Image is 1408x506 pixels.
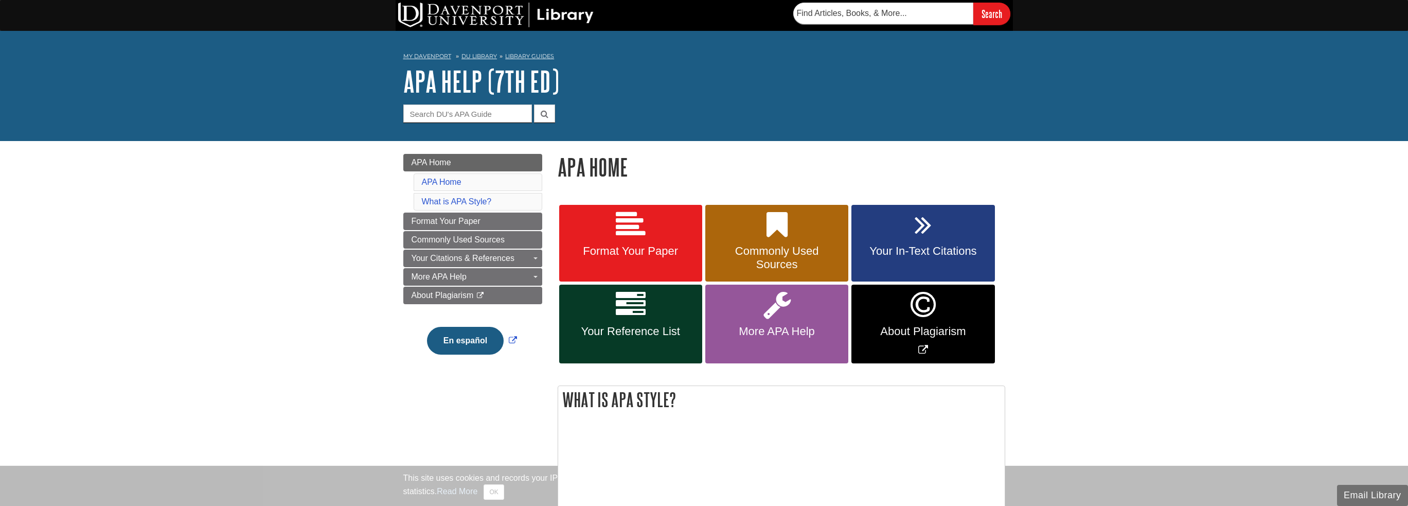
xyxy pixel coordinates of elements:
a: Commonly Used Sources [403,231,542,249]
input: Find Articles, Books, & More... [793,3,973,24]
span: More APA Help [412,272,467,281]
a: Read More [437,487,477,496]
button: Close [484,484,504,500]
a: What is APA Style? [422,197,492,206]
span: Your Citations & References [412,254,514,263]
a: APA Help (7th Ed) [403,65,559,97]
h1: APA Home [558,154,1005,180]
button: Email Library [1337,485,1408,506]
span: About Plagiarism [859,325,987,338]
a: Library Guides [505,53,554,60]
input: Search [973,3,1010,25]
nav: breadcrumb [403,49,1005,66]
a: More APA Help [403,268,542,286]
span: Commonly Used Sources [713,245,841,271]
a: Format Your Paper [403,213,542,230]
span: More APA Help [713,325,841,338]
h2: What is APA Style? [558,386,1005,413]
input: Search DU's APA Guide [403,104,532,123]
a: About Plagiarism [403,287,542,304]
a: My Davenport [403,52,451,61]
span: Format Your Paper [567,245,694,258]
span: Commonly Used Sources [412,235,505,244]
span: Your In-Text Citations [859,245,987,258]
a: APA Home [403,154,542,171]
a: Your Reference List [559,285,702,363]
span: APA Home [412,158,451,167]
span: Format Your Paper [412,217,480,225]
a: Format Your Paper [559,205,702,282]
i: This link opens in a new window [476,292,485,299]
form: Searches DU Library's articles, books, and more [793,3,1010,25]
div: This site uses cookies and records your IP address for usage statistics. Additionally, we use Goo... [403,472,1005,500]
button: En español [427,327,504,355]
a: Link opens in new window [424,336,520,345]
a: Your Citations & References [403,250,542,267]
span: About Plagiarism [412,291,474,300]
img: DU Library [398,3,594,27]
a: More APA Help [705,285,848,363]
span: Your Reference List [567,325,694,338]
a: Link opens in new window [851,285,994,363]
a: DU Library [461,53,497,60]
div: Guide Page Menu [403,154,542,372]
a: APA Home [422,178,461,186]
a: Commonly Used Sources [705,205,848,282]
a: Your In-Text Citations [851,205,994,282]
